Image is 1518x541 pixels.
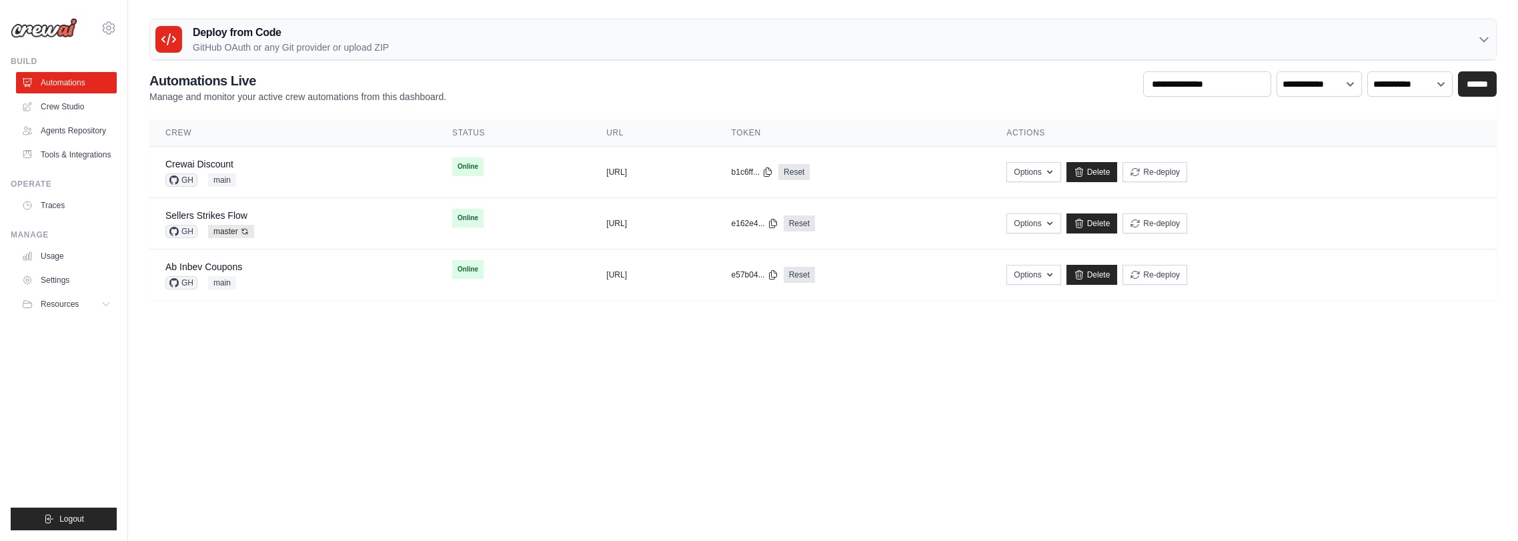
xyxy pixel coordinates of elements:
[436,119,590,147] th: Status
[59,514,84,524] span: Logout
[1006,162,1060,182] button: Options
[452,157,484,176] span: Online
[732,167,773,177] button: b1c6ff...
[16,269,117,291] a: Settings
[1066,213,1118,233] a: Delete
[11,18,77,38] img: Logo
[208,173,236,187] span: main
[732,269,778,280] button: e57b04...
[732,218,778,229] button: e162e4...
[149,90,446,103] p: Manage and monitor your active crew automations from this dashboard.
[990,119,1497,147] th: Actions
[1122,265,1187,285] button: Re-deploy
[16,195,117,216] a: Traces
[165,261,242,272] a: Ab Inbev Coupons
[1122,162,1187,182] button: Re-deploy
[452,260,484,279] span: Online
[193,25,389,41] h3: Deploy from Code
[1066,162,1118,182] a: Delete
[1006,213,1060,233] button: Options
[16,294,117,315] button: Resources
[16,245,117,267] a: Usage
[11,508,117,530] button: Logout
[1451,477,1518,541] div: Widget de chat
[208,276,236,290] span: main
[16,144,117,165] a: Tools & Integrations
[208,225,254,238] span: master
[1451,477,1518,541] iframe: Chat Widget
[11,229,117,240] div: Manage
[16,120,117,141] a: Agents Repository
[1122,213,1187,233] button: Re-deploy
[716,119,991,147] th: Token
[165,173,197,187] span: GH
[165,225,197,238] span: GH
[165,210,247,221] a: Sellers Strikes Flow
[149,119,436,147] th: Crew
[16,72,117,93] a: Automations
[165,276,197,290] span: GH
[784,267,815,283] a: Reset
[1066,265,1118,285] a: Delete
[16,96,117,117] a: Crew Studio
[165,159,233,169] a: Crewai Discount
[1006,265,1060,285] button: Options
[149,71,446,90] h2: Automations Live
[590,119,715,147] th: URL
[452,209,484,227] span: Online
[778,164,810,180] a: Reset
[193,41,389,54] p: GitHub OAuth or any Git provider or upload ZIP
[11,56,117,67] div: Build
[784,215,815,231] a: Reset
[11,179,117,189] div: Operate
[41,299,79,310] span: Resources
